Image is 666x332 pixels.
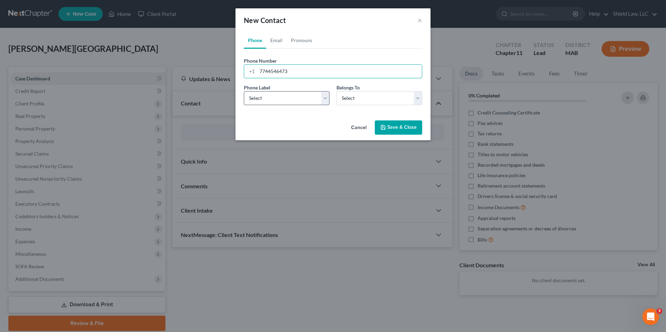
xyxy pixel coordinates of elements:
span: Phone Label [244,85,270,90]
span: New Contact [244,16,286,24]
span: Belongs To [336,85,360,90]
span: 3 [657,308,662,314]
a: Phone [244,32,266,49]
button: Save & Close [375,120,422,135]
a: Pronouns [287,32,316,49]
iframe: Intercom live chat [642,308,659,325]
a: Email [266,32,287,49]
button: Cancel [346,121,372,135]
button: × [417,16,422,24]
input: ###-###-#### [257,65,422,78]
span: Phone Number [244,58,277,64]
div: +1 [244,65,257,78]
